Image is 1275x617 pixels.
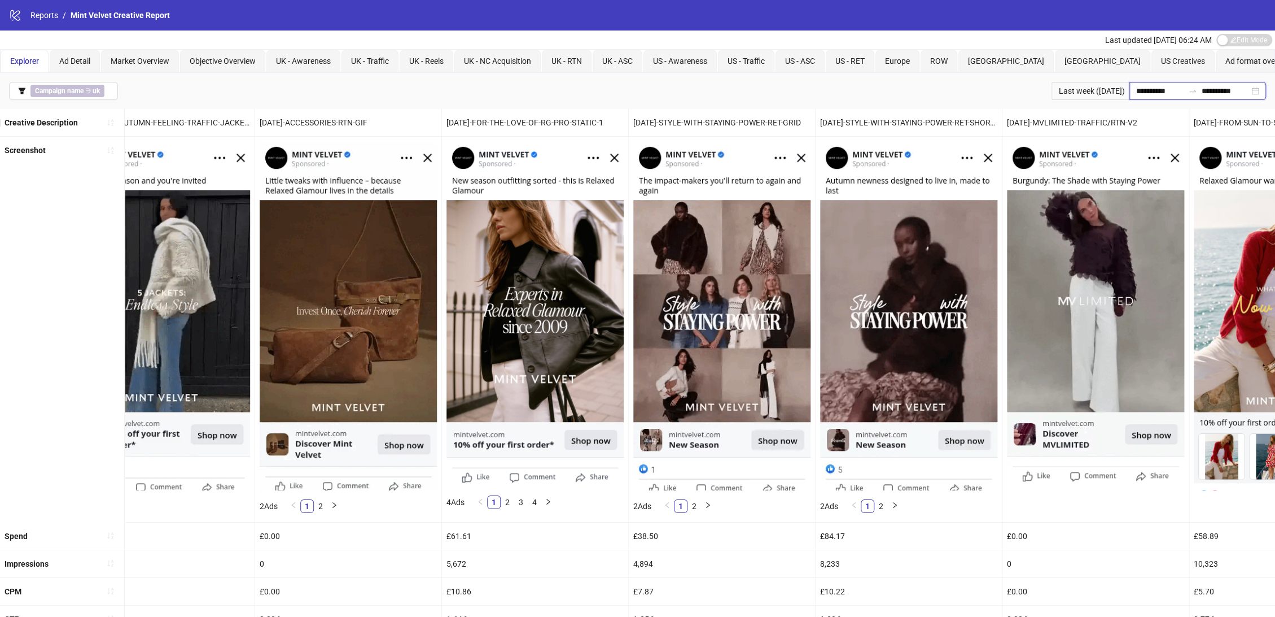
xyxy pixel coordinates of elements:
[835,57,865,66] span: US - RET
[541,496,555,509] li: Next Page
[653,57,707,66] span: US - Awareness
[255,550,441,577] div: 0
[501,496,514,509] a: 2
[1051,82,1129,100] div: Last week ([DATE])
[5,587,21,596] b: CPM
[488,496,500,509] a: 1
[1002,109,1189,136] div: [DATE]-MVLIMITED-TRAFFIC/RTN-V2
[629,109,815,136] div: [DATE]-STYLE-WITH-STAYING-POWER-RET-GRID
[255,109,441,136] div: [DATE]-ACCESSORIES-RTN-GIF
[885,57,910,66] span: Europe
[785,57,815,66] span: US - ASC
[660,499,674,513] button: left
[1002,578,1189,605] div: £0.00
[861,500,874,512] a: 1
[5,559,49,568] b: Impressions
[68,523,255,550] div: £45.71
[1064,57,1141,66] span: [GEOGRAPHIC_DATA]
[477,498,484,505] span: left
[1161,57,1205,66] span: US Creatives
[5,146,46,155] b: Screenshot
[816,578,1002,605] div: £10.22
[68,109,255,136] div: [DATE]-THAT-AUTUMN-FEELING-TRAFFIC-JACKET-VIDEO
[276,57,331,66] span: UK - Awareness
[409,57,444,66] span: UK - Reels
[474,496,487,509] li: Previous Page
[820,141,997,490] img: Screenshot 6833716016700
[930,57,948,66] span: ROW
[816,523,1002,550] div: £84.17
[816,109,1002,136] div: [DATE]-STYLE-WITH-STAYING-POWER-RET-SHORT2
[314,499,327,513] li: 2
[1188,86,1197,95] span: swap-right
[73,141,250,490] img: Screenshot 6832602262300
[888,499,901,513] button: right
[314,500,327,512] a: 2
[111,57,169,66] span: Market Overview
[728,57,765,66] span: US - Traffic
[851,502,857,509] span: left
[816,550,1002,577] div: 8,233
[9,82,118,100] button: Campaign name ∋ uk
[551,57,582,66] span: UK - RTN
[71,11,170,20] span: Mint Velvet Creative Report
[874,499,888,513] li: 2
[501,496,514,509] li: 2
[968,57,1044,66] span: [GEOGRAPHIC_DATA]
[35,87,84,95] b: Campaign name
[107,532,115,540] span: sort-ascending
[464,57,531,66] span: UK - NC Acquisition
[664,502,671,509] span: left
[1007,141,1184,485] img: Screenshot 6830272190900
[255,578,441,605] div: £0.00
[327,499,341,513] button: right
[446,141,624,486] img: Screenshot 6832591234700
[687,499,701,513] li: 2
[674,500,687,512] a: 1
[1188,86,1197,95] span: to
[300,499,314,513] li: 1
[528,496,541,509] a: 4
[260,502,278,511] span: 2 Ads
[861,499,874,513] li: 1
[541,496,555,509] button: right
[633,502,651,511] span: 2 Ads
[701,499,715,513] li: Next Page
[629,523,815,550] div: £38.50
[1002,523,1189,550] div: £0.00
[629,550,815,577] div: 4,894
[287,499,300,513] li: Previous Page
[674,499,687,513] li: 1
[704,502,711,509] span: right
[10,57,39,66] span: Explorer
[474,496,487,509] button: left
[820,502,838,511] span: 2 Ads
[290,502,297,509] span: left
[260,141,437,490] img: Screenshot 6823590123500
[545,498,551,505] span: right
[287,499,300,513] button: left
[442,523,628,550] div: £61.61
[446,498,465,507] span: 4 Ads
[107,119,115,127] span: sort-ascending
[301,500,313,512] a: 1
[68,578,255,605] div: £11.37
[688,500,700,512] a: 2
[93,87,100,95] b: uk
[442,578,628,605] div: £10.86
[107,146,115,154] span: sort-ascending
[629,578,815,605] div: £7.87
[487,496,501,509] li: 1
[331,502,338,509] span: right
[5,118,78,127] b: Creative Description
[515,496,527,509] a: 3
[1105,36,1212,45] span: Last updated [DATE] 06:24 AM
[1002,550,1189,577] div: 0
[514,496,528,509] li: 3
[528,496,541,509] li: 4
[63,9,66,21] li: /
[602,57,633,66] span: UK - ASC
[255,523,441,550] div: £0.00
[30,85,104,97] span: ∋
[107,559,115,567] span: sort-ascending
